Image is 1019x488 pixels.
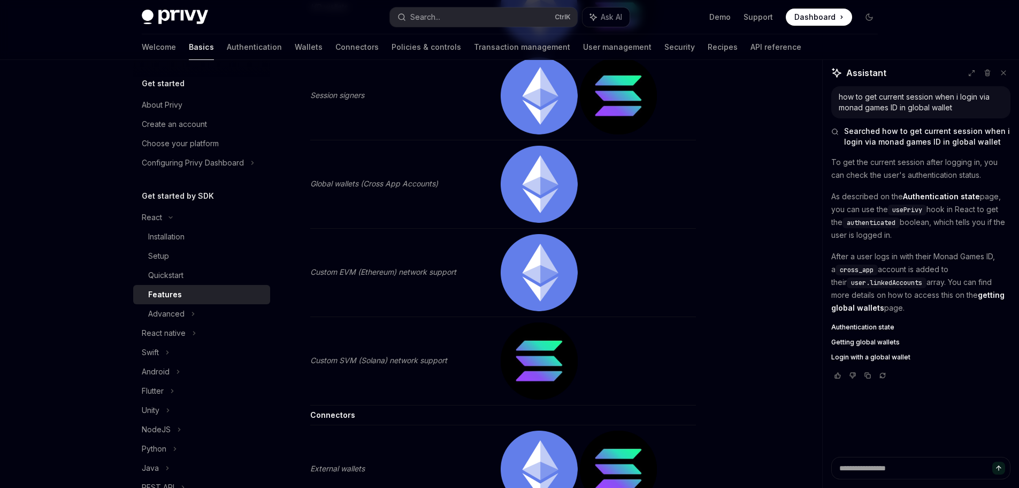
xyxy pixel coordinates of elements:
img: solana.png [501,322,578,400]
button: Search...CtrlK [390,7,577,27]
img: solana.png [580,57,657,134]
a: Features [133,285,270,304]
a: Welcome [142,34,176,60]
div: Python [142,442,166,455]
a: Quickstart [133,266,270,285]
div: NodeJS [142,423,171,436]
a: Dashboard [786,9,852,26]
div: Flutter [142,385,164,397]
div: Unity [142,404,159,417]
span: Assistant [846,66,886,79]
span: Dashboard [794,12,836,22]
div: Features [148,288,182,301]
em: Custom SVM (Solana) network support [310,356,447,365]
a: Installation [133,227,270,246]
div: Advanced [148,307,185,320]
span: authenticated [847,219,895,227]
strong: Authentication state [903,192,980,201]
button: Ask AI [583,7,630,27]
a: Security [664,34,695,60]
div: Choose your platform [142,137,219,150]
div: Configuring Privy Dashboard [142,156,244,169]
a: About Privy [133,95,270,115]
span: cross_app [840,266,874,274]
h5: Get started by SDK [142,190,214,202]
span: Login with a global wallet [831,353,910,362]
a: API reference [750,34,801,60]
a: Transaction management [474,34,570,60]
span: Ask AI [601,12,622,22]
img: dark logo [142,10,208,25]
span: Getting global wallets [831,338,900,347]
em: Custom EVM (Ethereum) network support [310,267,456,276]
div: Search... [410,11,440,24]
button: Searched how to get current session when i login via monad games ID in global wallet [831,126,1010,147]
div: how to get current session when i login via monad games ID in global wallet [839,92,1003,113]
div: Setup [148,250,169,262]
a: Choose your platform [133,134,270,153]
a: Policies & controls [392,34,461,60]
a: Create an account [133,115,270,134]
a: Wallets [295,34,323,60]
a: Getting global wallets [831,338,1010,347]
strong: getting global wallets [831,290,1005,312]
a: Login with a global wallet [831,353,1010,362]
div: Java [142,462,159,475]
span: Searched how to get current session when i login via monad games ID in global wallet [844,126,1010,147]
h5: Get started [142,77,185,90]
span: usePrivy [892,206,922,214]
strong: Connectors [310,410,355,419]
p: As described on the page, you can use the hook in React to get the boolean, which tells you if th... [831,190,1010,242]
a: Connectors [335,34,379,60]
img: ethereum.png [501,57,578,134]
img: ethereum.png [501,146,578,223]
button: Toggle dark mode [861,9,878,26]
div: Quickstart [148,269,183,282]
a: Recipes [708,34,738,60]
em: Global wallets (Cross App Accounts) [310,179,438,188]
a: User management [583,34,652,60]
span: user.linkedAccounts [851,279,922,287]
div: Android [142,365,170,378]
p: After a user logs in with their Monad Games ID, a account is added to their array. You can find m... [831,250,1010,314]
em: External wallets [310,464,365,473]
div: About Privy [142,99,182,111]
a: Support [744,12,773,22]
div: React [142,211,162,224]
p: To get the current session after logging in, you can check the user's authentication status. [831,156,1010,182]
div: Create an account [142,118,207,131]
img: ethereum.png [501,234,578,311]
span: Authentication state [831,323,894,332]
button: Send message [992,462,1005,475]
em: Session signers [310,91,364,100]
a: Authentication [227,34,282,60]
div: Installation [148,230,185,243]
a: Setup [133,246,270,266]
a: Authentication state [831,323,1010,332]
a: Demo [709,12,731,22]
div: React native [142,327,186,340]
span: Ctrl K [555,13,571,21]
a: Basics [189,34,214,60]
div: Swift [142,346,159,359]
